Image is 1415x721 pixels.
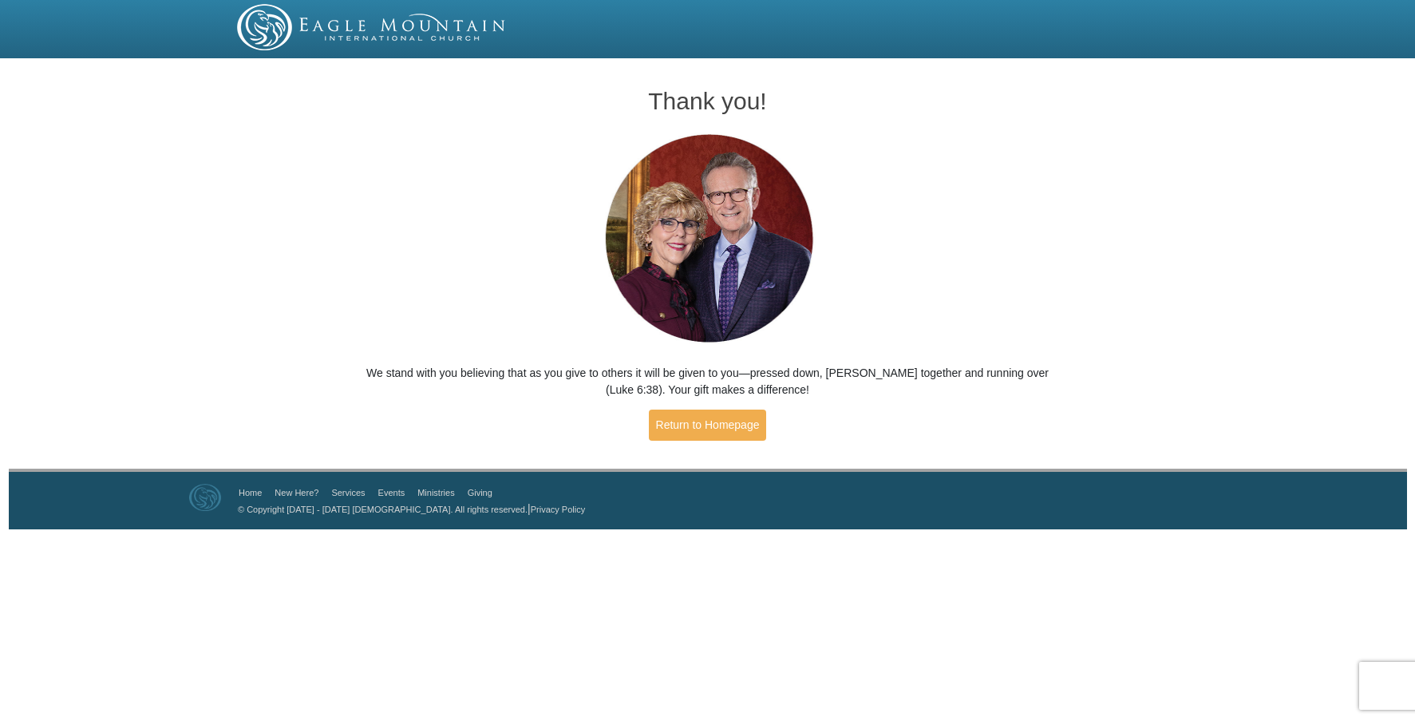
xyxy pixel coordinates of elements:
[362,365,1053,398] p: We stand with you believing that as you give to others it will be given to you—pressed down, [PER...
[275,488,318,497] a: New Here?
[468,488,492,497] a: Giving
[331,488,365,497] a: Services
[378,488,405,497] a: Events
[239,488,262,497] a: Home
[649,410,767,441] a: Return to Homepage
[362,88,1053,114] h1: Thank you!
[238,505,528,514] a: © Copyright [DATE] - [DATE] [DEMOGRAPHIC_DATA]. All rights reserved.
[237,4,507,50] img: EMIC
[590,129,825,349] img: Pastors George and Terri Pearsons
[189,484,221,511] img: Eagle Mountain International Church
[417,488,454,497] a: Ministries
[232,501,585,517] p: |
[531,505,585,514] a: Privacy Policy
